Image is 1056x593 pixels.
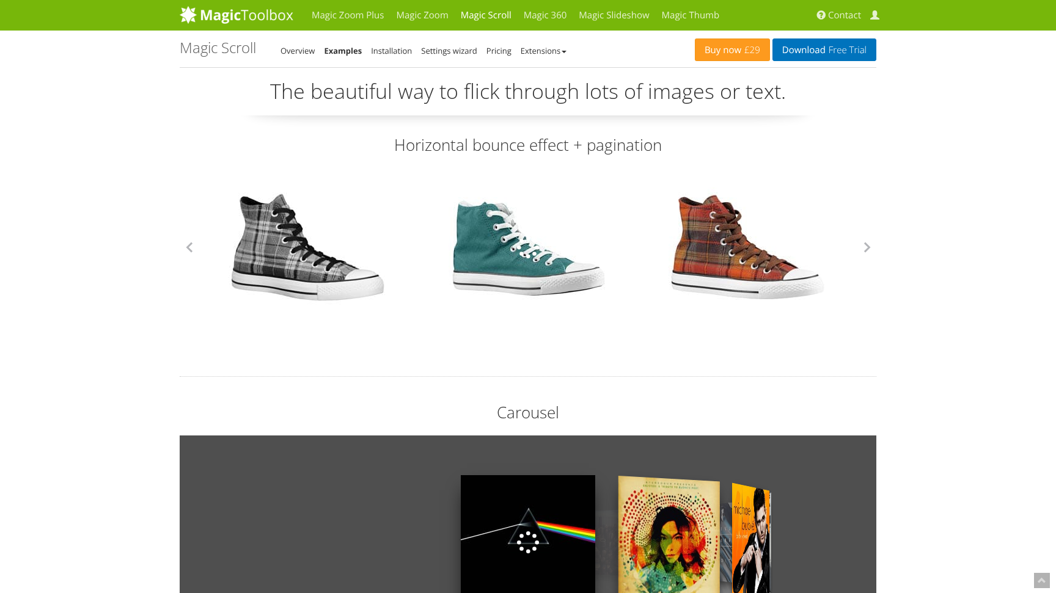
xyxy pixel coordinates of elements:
[180,5,293,24] img: MagicToolbox.com - Image tools for your website
[521,45,566,56] a: Extensions
[741,45,760,55] span: £29
[371,45,412,56] a: Installation
[826,45,867,55] span: Free Trial
[324,45,362,56] a: Examples
[486,45,512,56] a: Pricing
[772,38,876,61] a: DownloadFree Trial
[280,45,315,56] a: Overview
[180,77,876,115] p: The beautiful way to flick through lots of images or text.
[421,45,477,56] a: Settings wizard
[180,401,876,423] h2: Carousel
[695,38,770,61] a: Buy now£29
[180,134,876,156] h2: Horizontal bounce effect + pagination
[180,40,256,56] h1: Magic Scroll
[828,9,861,21] span: Contact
